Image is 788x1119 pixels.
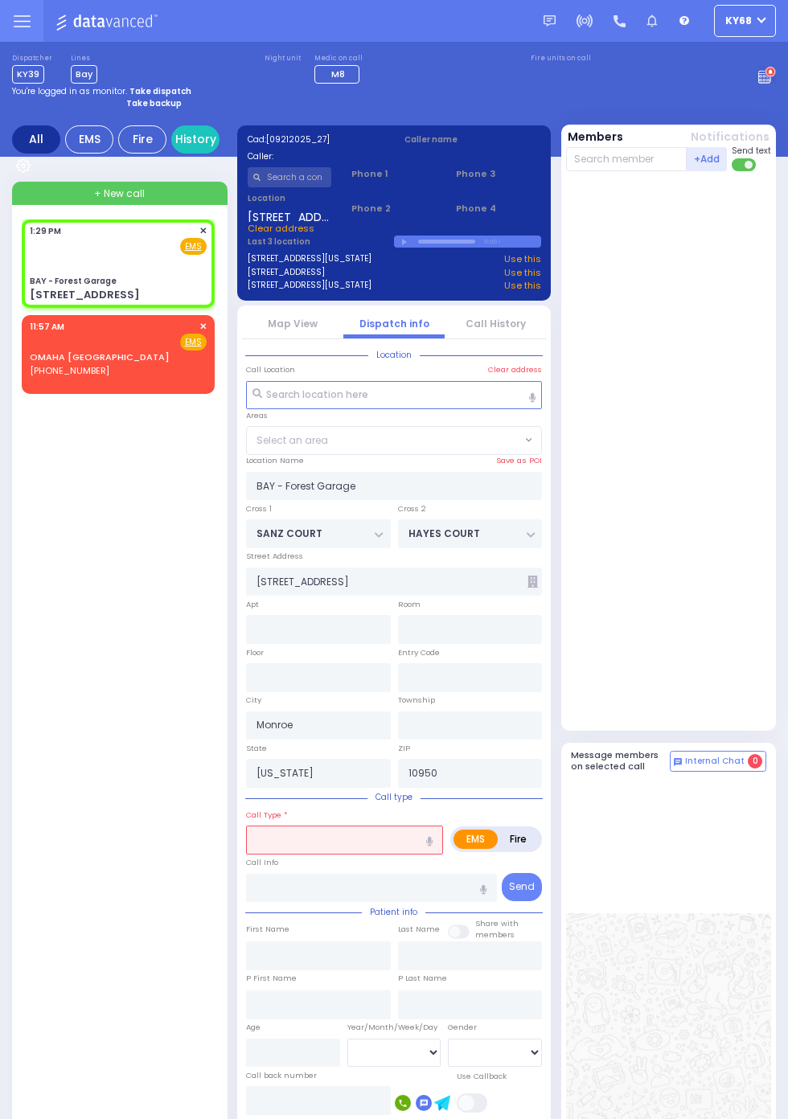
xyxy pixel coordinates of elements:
span: Select an area [257,433,328,448]
span: You're logged in as monitor. [12,85,127,97]
span: M8 [331,68,345,80]
label: Medic on call [314,54,364,64]
img: comment-alt.png [674,758,682,766]
button: Members [568,129,623,146]
label: Township [398,695,435,706]
input: Search a contact [248,167,332,187]
span: Phone 2 [351,202,436,215]
span: 1:29 PM [30,225,61,237]
label: EMS [454,830,498,849]
button: ky68 [714,5,776,37]
span: Send text [732,145,771,157]
a: OMAHA [GEOGRAPHIC_DATA] [30,350,170,363]
span: Bay [71,65,97,84]
a: Dispatch info [359,317,429,330]
label: Location Name [246,455,304,466]
input: Search member [566,147,687,171]
label: ZIP [398,743,410,754]
div: Fire [118,125,166,154]
span: 0 [748,754,762,769]
span: + New call [94,186,145,201]
button: Send [502,873,542,901]
span: Clear address [248,222,314,235]
label: State [246,743,267,754]
span: Phone 4 [456,202,540,215]
span: [09212025_27] [266,133,330,146]
label: Dispatcher [12,54,52,64]
span: ✕ [199,224,207,238]
button: Internal Chat 0 [670,751,766,772]
label: Last 3 location [248,236,395,248]
small: Share with [475,918,519,928]
label: Fire units on call [531,54,591,64]
span: KY39 [12,65,44,84]
span: Call type [367,791,421,803]
a: [STREET_ADDRESS][US_STATE] [248,279,371,293]
div: [STREET_ADDRESS] [30,287,140,303]
span: [STREET_ADDRESS] [248,209,332,222]
label: Lines [71,54,97,64]
span: Location [368,349,420,361]
label: Age [246,1022,261,1033]
span: ky68 [725,14,752,28]
span: Internal Chat [685,756,745,767]
span: Other building occupants [527,576,538,588]
label: Cad: [248,133,384,146]
span: 11:57 AM [30,321,64,333]
label: Use Callback [457,1071,507,1082]
label: Clear address [488,364,542,375]
img: message.svg [544,15,556,27]
label: Fire [497,830,540,849]
label: P First Name [246,973,297,984]
label: Caller: [248,150,384,162]
label: First Name [246,924,289,935]
label: Floor [246,647,264,658]
label: Night unit [265,54,301,64]
label: Entry Code [398,647,440,658]
strong: Take backup [126,97,182,109]
a: Use this [504,252,541,266]
a: [STREET_ADDRESS] [248,266,325,280]
label: Apt [246,599,259,610]
label: Call Type * [246,810,288,821]
label: City [246,695,261,706]
a: [STREET_ADDRESS][US_STATE] [248,252,371,266]
a: History [171,125,220,154]
label: Room [398,599,421,610]
label: Call Location [246,364,295,375]
label: Cross 1 [246,503,272,514]
u: EMS [185,336,202,348]
div: Year/Month/Week/Day [347,1022,441,1033]
span: Phone 3 [456,167,540,181]
div: EMS [65,125,113,154]
span: [PHONE_NUMBER] [30,364,109,377]
div: All [12,125,60,154]
a: Use this [504,279,541,293]
label: Gender [448,1022,477,1033]
a: Use this [504,266,541,280]
label: Save as POI [496,455,542,466]
div: BAY - Forest Garage [30,275,117,287]
label: Location [248,192,332,204]
label: Areas [246,410,268,421]
span: Phone 1 [351,167,436,181]
button: Notifications [691,129,770,146]
label: Street Address [246,551,303,562]
u: EMS [185,240,202,252]
a: Map View [268,317,318,330]
label: Last Name [398,924,440,935]
label: Caller name [404,133,541,146]
a: Call History [466,317,526,330]
span: members [475,929,515,940]
button: +Add [687,147,727,171]
label: Call Info [246,857,278,868]
input: Search location here [246,381,542,410]
label: Cross 2 [398,503,426,514]
span: ✕ [199,320,207,334]
label: Turn off text [732,157,757,173]
h5: Message members on selected call [571,750,671,771]
label: P Last Name [398,973,447,984]
img: Logo [55,11,162,31]
label: Call back number [246,1070,317,1081]
span: Patient info [362,906,425,918]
